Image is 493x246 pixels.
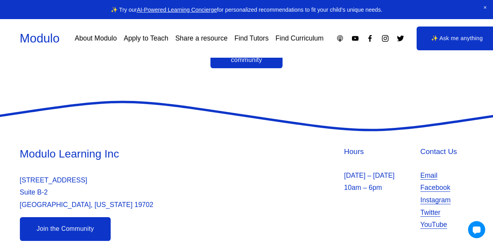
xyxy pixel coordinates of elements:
a: AI-Powered Learning Concierge [137,7,217,13]
h4: Contact Us [421,147,474,157]
a: Twitter [396,34,405,42]
h4: Hours [344,147,416,157]
a: YouTube [351,34,359,42]
a: Instagram [381,34,389,42]
h3: Modulo Learning Inc [20,147,244,161]
a: YouTube [421,219,447,231]
a: Join the Community [20,217,111,241]
a: Facebook [421,182,451,194]
a: Apply to Teach [124,32,168,45]
p: [DATE] – [DATE] 10am – 6pm [344,170,416,194]
a: Find Tutors [235,32,269,45]
a: Modulo [20,32,60,45]
a: Find Curriculum [276,32,324,45]
a: Twitter [421,207,441,219]
a: Facebook [366,34,374,42]
a: Apple Podcasts [336,34,344,42]
a: Email [421,170,438,182]
a: Share a resource [175,32,228,45]
a: About Modulo [75,32,117,45]
a: Instagram [421,194,451,207]
p: [STREET_ADDRESS] Suite B-2 [GEOGRAPHIC_DATA], [US_STATE] 19702 [20,174,244,211]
